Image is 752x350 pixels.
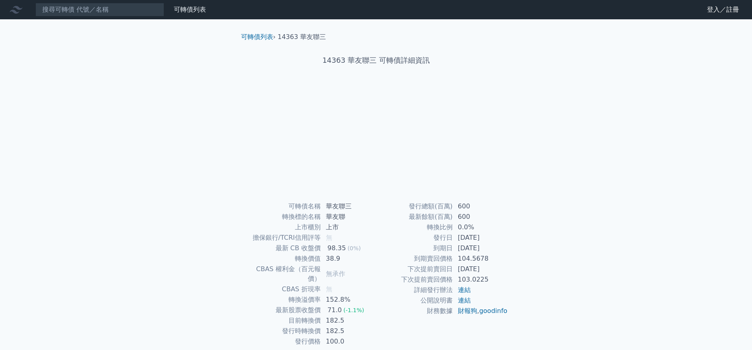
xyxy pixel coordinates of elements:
td: 600 [453,201,508,212]
td: 詳細發行辦法 [376,285,453,295]
li: 14363 華友聯三 [278,32,326,42]
span: 無 [326,234,332,241]
td: 0.0% [453,222,508,233]
td: 到期日 [376,243,453,253]
li: › [241,32,276,42]
a: 連結 [458,296,471,304]
a: 登入／註冊 [700,3,746,16]
td: 轉換比例 [376,222,453,233]
td: 104.5678 [453,253,508,264]
td: 發行總額(百萬) [376,201,453,212]
td: 最新股票收盤價 [244,305,321,315]
td: 上市 [321,222,376,233]
td: 發行日 [376,233,453,243]
td: 可轉債名稱 [244,201,321,212]
td: 下次提前賣回日 [376,264,453,274]
td: CBAS 權利金（百元報價） [244,264,321,284]
a: goodinfo [479,307,507,315]
td: 182.5 [321,326,376,336]
td: 公開說明書 [376,295,453,306]
td: 轉換溢價率 [244,294,321,305]
td: 38.9 [321,253,376,264]
td: 發行時轉換價 [244,326,321,336]
td: 擔保銀行/TCRI信用評等 [244,233,321,243]
td: CBAS 折現率 [244,284,321,294]
td: 182.5 [321,315,376,326]
td: [DATE] [453,243,508,253]
a: 可轉債列表 [174,6,206,13]
span: (-1.1%) [343,307,364,313]
input: 搜尋可轉債 代號／名稱 [35,3,164,16]
td: 轉換標的名稱 [244,212,321,222]
td: 目前轉換價 [244,315,321,326]
span: 無 [326,285,332,293]
a: 可轉債列表 [241,33,273,41]
h1: 14363 華友聯三 可轉債詳細資訊 [235,55,518,66]
td: , [453,306,508,316]
span: (0%) [348,245,361,251]
td: 到期賣回價格 [376,253,453,264]
a: 連結 [458,286,471,294]
td: 華友聯三 [321,201,376,212]
span: 無承作 [326,270,345,278]
td: 100.0 [321,336,376,347]
td: 103.0225 [453,274,508,285]
td: 最新餘額(百萬) [376,212,453,222]
div: 98.35 [326,243,348,253]
td: 600 [453,212,508,222]
td: 財務數據 [376,306,453,316]
td: 華友聯 [321,212,376,222]
td: 上市櫃別 [244,222,321,233]
a: 財報狗 [458,307,477,315]
td: [DATE] [453,233,508,243]
td: [DATE] [453,264,508,274]
td: 下次提前賣回價格 [376,274,453,285]
td: 152.8% [321,294,376,305]
td: 轉換價值 [244,253,321,264]
td: 最新 CB 收盤價 [244,243,321,253]
td: 發行價格 [244,336,321,347]
div: 71.0 [326,305,344,315]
